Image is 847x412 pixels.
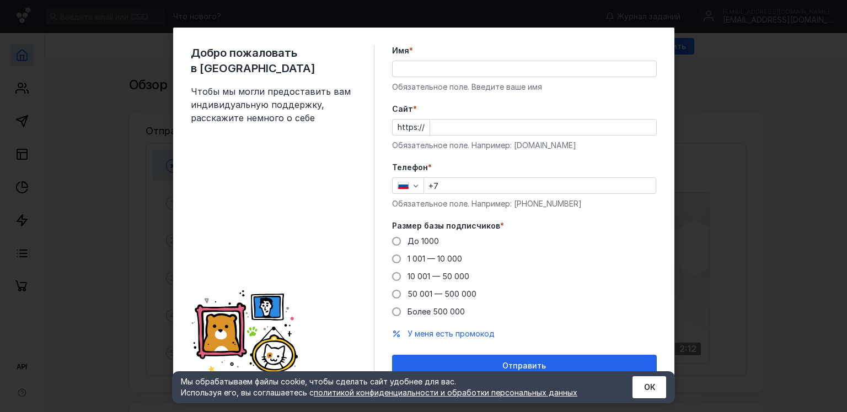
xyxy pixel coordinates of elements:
div: Обязательное поле. Например: [PHONE_NUMBER] [392,198,657,209]
span: 1 001 — 10 000 [408,254,462,263]
button: Отправить [392,355,657,377]
span: Добро пожаловать в [GEOGRAPHIC_DATA] [191,45,356,76]
span: Чтобы мы могли предоставить вам индивидуальную поддержку, расскажите немного о себе [191,85,356,124]
button: У меня есть промокод [408,328,495,339]
span: Имя [392,45,409,56]
span: Отправить [502,361,546,371]
span: До 1000 [408,236,439,246]
div: Мы обрабатываем файлы cookie, чтобы сделать сайт удобнее для вас. Используя его, вы соглашаетесь c [181,376,605,398]
div: Обязательное поле. Например: [DOMAIN_NAME] [392,140,657,151]
span: Телефон [392,162,428,173]
span: Cайт [392,104,413,115]
span: Размер базы подписчиков [392,220,500,231]
span: 10 001 — 50 000 [408,272,469,281]
button: ОК [632,376,666,398]
span: Более 500 000 [408,307,465,316]
span: У меня есть промокод [408,329,495,338]
span: 50 001 — 500 000 [408,289,476,299]
div: Обязательное поле. Введите ваше имя [392,82,657,93]
a: политикой конфиденциальности и обработки персональных данных [314,388,577,397]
